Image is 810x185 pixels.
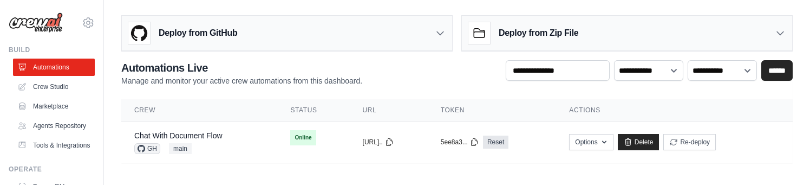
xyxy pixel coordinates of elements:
div: Build [9,46,95,54]
h2: Automations Live [121,60,362,75]
a: Marketplace [13,98,95,115]
span: Online [290,130,316,145]
a: Reset [483,136,508,149]
button: Re-deploy [663,134,716,150]
img: Logo [9,12,63,33]
a: Delete [618,134,659,150]
span: GH [134,143,160,154]
img: GitHub Logo [128,22,150,44]
th: Status [277,99,349,122]
a: Crew Studio [13,78,95,95]
a: Automations [13,59,95,76]
p: Manage and monitor your active crew automations from this dashboard. [121,75,362,86]
a: Agents Repository [13,117,95,135]
button: 5ee8a3... [441,138,479,146]
a: Tools & Integrations [13,137,95,154]
th: Actions [556,99,793,122]
th: Token [428,99,557,122]
h3: Deploy from GitHub [159,27,237,40]
button: Options [569,134,613,150]
th: Crew [121,99,277,122]
h3: Deploy from Zip File [499,27,578,40]
a: Chat With Document Flow [134,131,223,140]
div: Operate [9,165,95,174]
th: URL [350,99,428,122]
span: main [169,143,192,154]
